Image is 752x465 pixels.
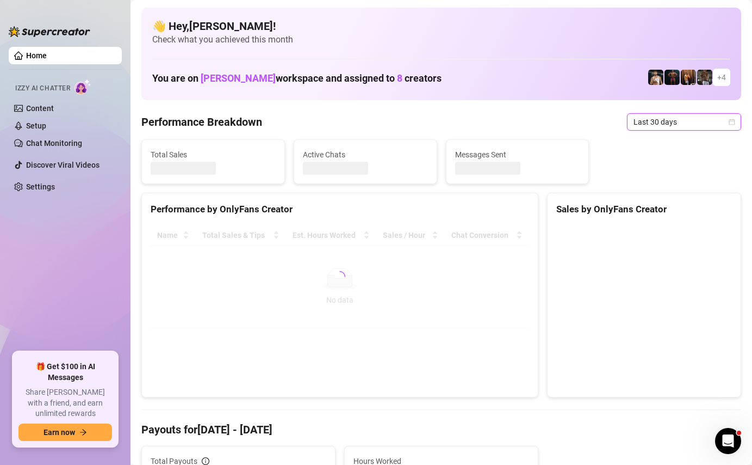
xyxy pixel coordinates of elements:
a: Setup [26,121,46,130]
span: Total Sales [151,149,276,161]
span: Last 30 days [633,114,735,130]
img: Jordan [681,70,696,85]
div: Performance by OnlyFans Creator [151,202,529,217]
img: Muscled [664,70,680,85]
img: Chris [648,70,663,85]
span: + 4 [717,71,726,83]
span: calendar [729,119,735,125]
span: Active Chats [303,149,428,161]
h4: Performance Breakdown [141,114,262,130]
span: 🎁 Get $100 in AI Messages [18,362,112,383]
img: iceman_jb [697,70,712,85]
span: [PERSON_NAME] [201,72,276,84]
a: Discover Viral Videos [26,161,100,169]
span: Earn now [43,428,75,437]
span: arrow-right [79,429,87,436]
a: Settings [26,182,55,191]
span: loading [333,269,347,283]
img: AI Chatter [74,79,91,95]
a: Content [26,104,54,113]
h1: You are on workspace and assigned to creators [152,72,442,84]
span: 8 [397,72,402,84]
a: Chat Monitoring [26,139,82,148]
a: Home [26,51,47,60]
span: Share [PERSON_NAME] with a friend, and earn unlimited rewards [18,387,112,419]
span: Messages Sent [455,149,580,161]
span: info-circle [202,457,209,465]
button: Earn nowarrow-right [18,424,112,441]
img: logo-BBDzfeDw.svg [9,26,90,37]
span: Check what you achieved this month [152,34,730,46]
h4: Payouts for [DATE] - [DATE] [141,422,741,437]
div: Sales by OnlyFans Creator [556,202,732,217]
iframe: Intercom live chat [715,428,741,454]
span: Izzy AI Chatter [15,83,70,94]
h4: 👋 Hey, [PERSON_NAME] ! [152,19,730,34]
